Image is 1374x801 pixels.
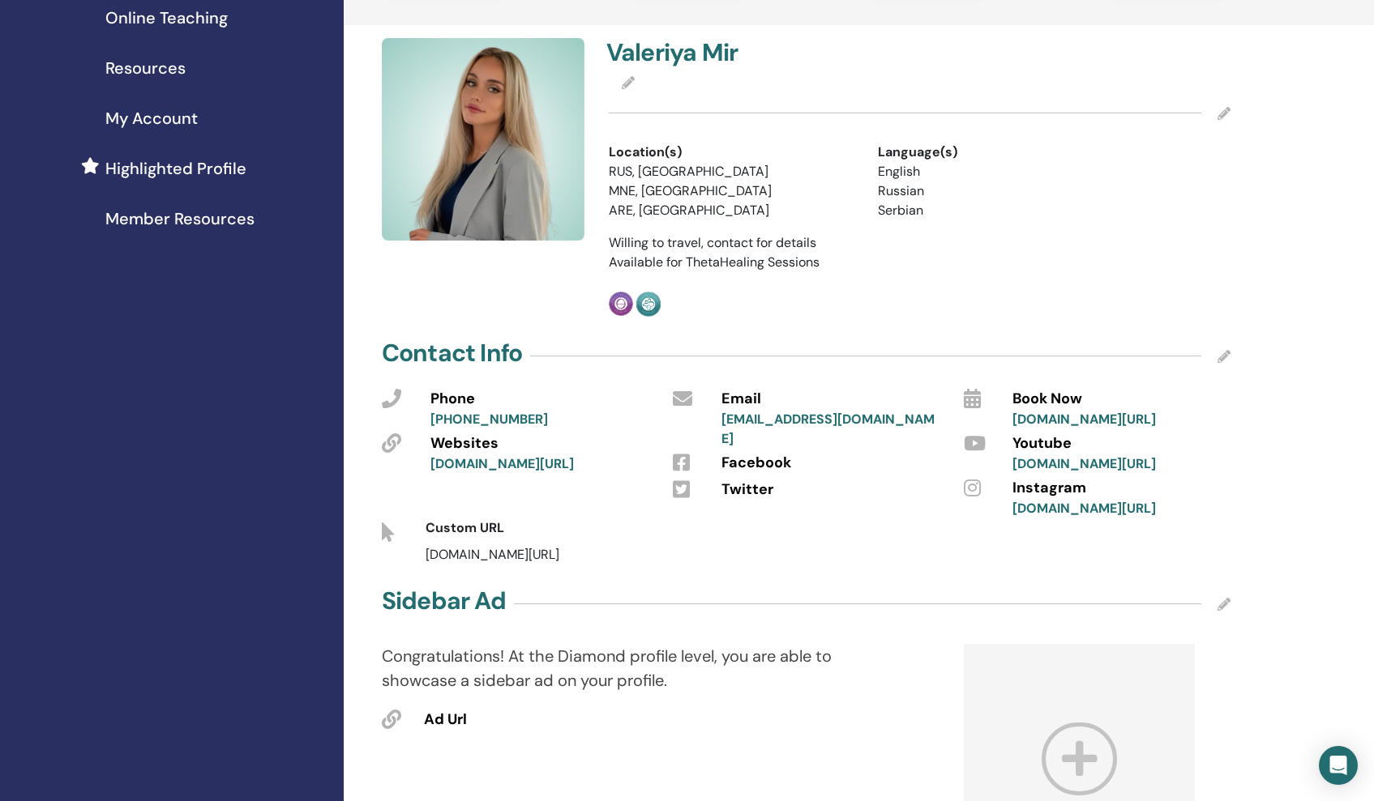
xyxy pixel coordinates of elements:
div: Language(s) [878,143,1123,162]
li: Serbian [878,201,1123,220]
h4: Sidebar Ad [382,586,506,616]
a: [PHONE_NUMBER] [430,411,548,428]
span: Highlighted Profile [105,156,246,181]
span: Custom URL [426,519,504,536]
li: Russian [878,181,1123,201]
span: Willing to travel, contact for details [609,234,816,251]
span: Phone [430,389,475,410]
span: [DOMAIN_NAME][URL] [426,546,559,563]
span: Instagram [1012,478,1086,499]
li: MNE, [GEOGRAPHIC_DATA] [609,181,854,201]
a: [DOMAIN_NAME][URL] [430,455,574,472]
span: Email [721,389,761,410]
span: Youtube [1012,433,1072,454]
div: Open Intercom Messenger [1319,746,1358,785]
img: default.jpg [382,38,584,241]
a: [DOMAIN_NAME][URL] [1012,411,1156,428]
p: Congratulations! At the Diamond profile level, you are able to showcase a sidebar ad on your prof... [382,644,867,692]
span: Location(s) [609,143,682,162]
li: English [878,162,1123,181]
span: Resources [105,56,186,80]
a: [DOMAIN_NAME][URL] [1012,500,1156,517]
span: My Account [105,106,198,130]
h4: Contact Info [382,339,522,368]
span: Ad Url [424,709,467,731]
a: [DOMAIN_NAME][URL] [1012,455,1156,472]
span: Available for ThetaHealing Sessions [609,254,820,271]
span: Facebook [721,453,791,474]
li: RUS, [GEOGRAPHIC_DATA] [609,162,854,181]
span: Websites [430,433,499,454]
span: Member Resources [105,207,255,231]
a: [EMAIL_ADDRESS][DOMAIN_NAME] [721,411,935,447]
span: Twitter [721,479,773,501]
span: Online Teaching [105,6,228,30]
span: Book Now [1012,389,1082,410]
li: ARE, [GEOGRAPHIC_DATA] [609,201,854,220]
h4: Valeriya Mir [606,38,910,67]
